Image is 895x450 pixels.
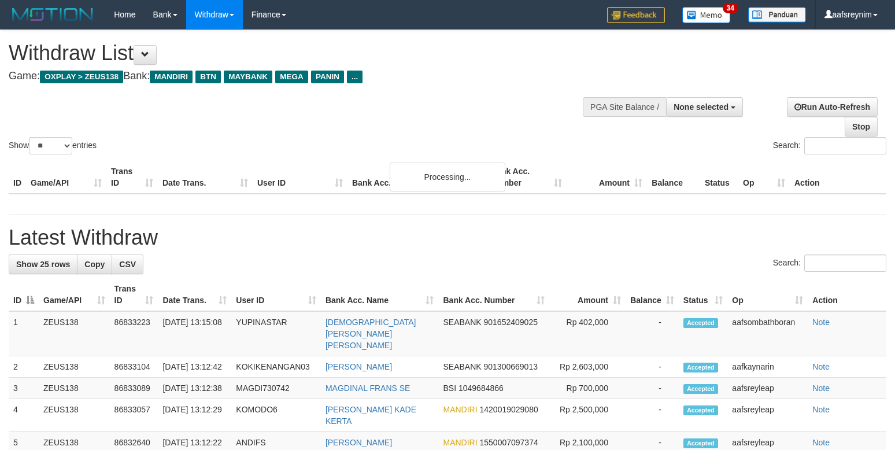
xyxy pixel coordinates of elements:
th: ID: activate to sort column descending [9,278,39,311]
a: Copy [77,254,112,274]
td: [DATE] 13:12:29 [158,399,231,432]
th: Game/API: activate to sort column ascending [39,278,110,311]
td: aafkaynarin [727,356,808,378]
a: [PERSON_NAME] [326,362,392,371]
td: Rp 700,000 [549,378,626,399]
td: 4 [9,399,39,432]
img: Feedback.jpg [607,7,665,23]
div: Processing... [390,163,505,191]
td: Rp 402,000 [549,311,626,356]
th: Op: activate to sort column ascending [727,278,808,311]
input: Search: [804,254,886,272]
span: ... [347,71,363,83]
h1: Latest Withdraw [9,226,886,249]
th: Balance: activate to sort column ascending [626,278,679,311]
th: Action [790,161,886,194]
td: YUPINASTAR [231,311,321,356]
span: OXPLAY > ZEUS138 [40,71,123,83]
th: Amount [567,161,647,194]
button: None selected [666,97,743,117]
span: MANDIRI [443,438,477,447]
th: Date Trans.: activate to sort column ascending [158,278,231,311]
span: Copy 901652409025 to clipboard [484,318,538,327]
span: CSV [119,260,136,269]
th: ID [9,161,26,194]
td: MAGDI730742 [231,378,321,399]
a: MAGDINAL FRANS SE [326,383,410,393]
th: Bank Acc. Number: activate to sort column ascending [438,278,549,311]
a: Note [812,405,830,414]
th: Game/API [26,161,106,194]
a: CSV [112,254,143,274]
div: PGA Site Balance / [583,97,666,117]
th: Amount: activate to sort column ascending [549,278,626,311]
th: Status: activate to sort column ascending [679,278,728,311]
th: Balance [647,161,700,194]
span: Copy 1049684866 to clipboard [458,383,504,393]
td: ZEUS138 [39,311,110,356]
td: 86833223 [110,311,158,356]
span: Show 25 rows [16,260,70,269]
label: Search: [773,137,886,154]
a: Run Auto-Refresh [787,97,878,117]
span: Accepted [683,363,718,372]
span: Copy 1550007097374 to clipboard [480,438,538,447]
td: 3 [9,378,39,399]
span: Accepted [683,438,718,448]
span: Copy 901300669013 to clipboard [484,362,538,371]
td: aafsreyleap [727,378,808,399]
a: Note [812,362,830,371]
th: Date Trans. [158,161,253,194]
span: PANIN [311,71,344,83]
span: SEABANK [443,318,481,327]
th: User ID: activate to sort column ascending [231,278,321,311]
span: 34 [723,3,738,13]
span: MANDIRI [443,405,477,414]
td: ZEUS138 [39,378,110,399]
td: aafsreyleap [727,399,808,432]
td: 2 [9,356,39,378]
span: BTN [195,71,221,83]
td: 86833057 [110,399,158,432]
span: MANDIRI [150,71,193,83]
td: KOKIKENANGAN03 [231,356,321,378]
td: [DATE] 13:15:08 [158,311,231,356]
span: MAYBANK [224,71,272,83]
span: Accepted [683,405,718,415]
span: Copy 1420019029080 to clipboard [480,405,538,414]
th: Bank Acc. Name [347,161,486,194]
a: [PERSON_NAME] [326,438,392,447]
h4: Game: Bank: [9,71,585,82]
label: Show entries [9,137,97,154]
span: None selected [674,102,728,112]
img: Button%20Memo.svg [682,7,731,23]
td: 86833104 [110,356,158,378]
a: Show 25 rows [9,254,77,274]
td: - [626,399,679,432]
td: Rp 2,500,000 [549,399,626,432]
span: Accepted [683,318,718,328]
td: Rp 2,603,000 [549,356,626,378]
h1: Withdraw List [9,42,585,65]
th: Bank Acc. Name: activate to sort column ascending [321,278,439,311]
td: 1 [9,311,39,356]
th: Action [808,278,886,311]
th: Status [700,161,738,194]
a: [DEMOGRAPHIC_DATA][PERSON_NAME] [PERSON_NAME] [326,318,416,350]
a: [PERSON_NAME] KADE KERTA [326,405,416,426]
label: Search: [773,254,886,272]
th: Op [738,161,790,194]
a: Stop [845,117,878,137]
td: KOMODO6 [231,399,321,432]
td: ZEUS138 [39,356,110,378]
td: [DATE] 13:12:42 [158,356,231,378]
td: 86833089 [110,378,158,399]
img: panduan.png [748,7,806,23]
th: Trans ID [106,161,158,194]
span: SEABANK [443,362,481,371]
select: Showentries [29,137,72,154]
span: Copy [84,260,105,269]
a: Note [812,438,830,447]
span: MEGA [275,71,308,83]
td: - [626,378,679,399]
